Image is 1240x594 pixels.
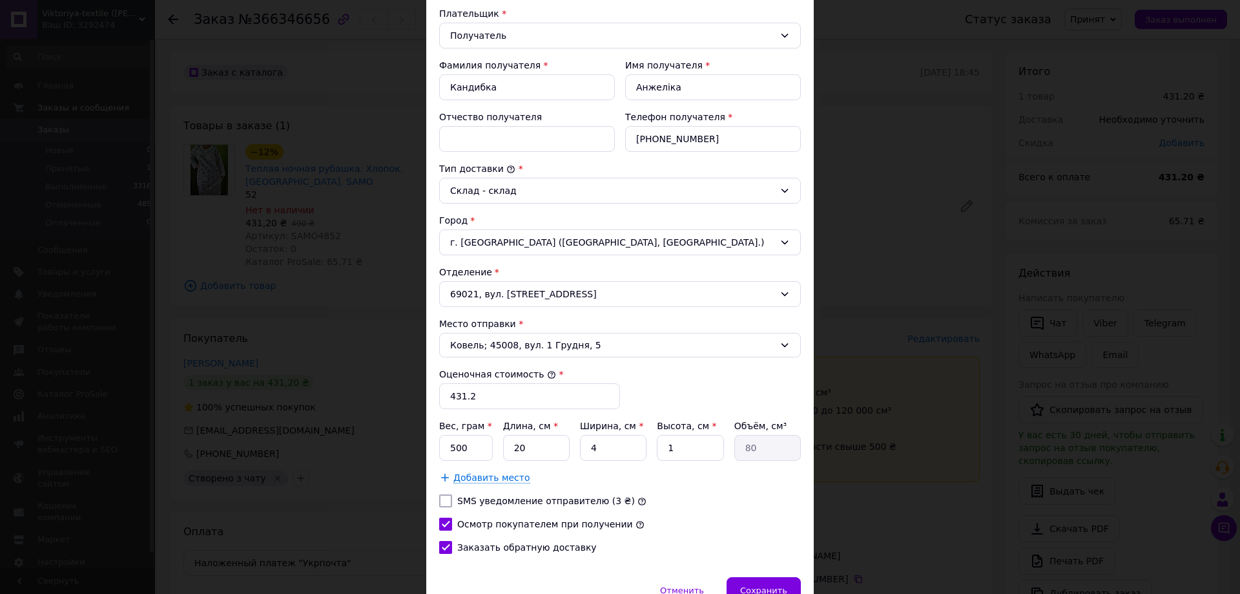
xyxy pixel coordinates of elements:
label: Фамилия получателя [439,60,541,70]
label: Длина, см [503,421,558,431]
label: Телефон получателя [625,112,725,122]
label: Заказать обратную доставку [457,542,597,553]
label: Осмотр покупателем при получении [457,519,633,529]
span: Ковель; 45008, вул. 1 Грудня, 5 [450,339,774,352]
div: Город [439,214,801,227]
label: Оценочная стоимость [439,369,556,379]
label: Имя получателя [625,60,703,70]
span: Добавить место [453,472,530,483]
div: г. [GEOGRAPHIC_DATA] ([GEOGRAPHIC_DATA], [GEOGRAPHIC_DATA].) [439,229,801,255]
label: Отчество получателя [439,112,542,122]
label: Ширина, см [580,421,643,431]
div: Получатель [450,28,774,43]
div: Объём, см³ [734,419,801,432]
div: 69021, вул. [STREET_ADDRESS] [439,281,801,307]
div: Отделение [439,266,801,279]
div: Плательщик [439,7,801,20]
div: Место отправки [439,317,801,330]
label: Высота, см [657,421,716,431]
div: Тип доставки [439,162,801,175]
div: Склад - склад [450,184,774,198]
label: SMS уведомление отправителю (3 ₴) [457,496,635,506]
label: Вес, грам [439,421,492,431]
input: +380 [625,126,801,152]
